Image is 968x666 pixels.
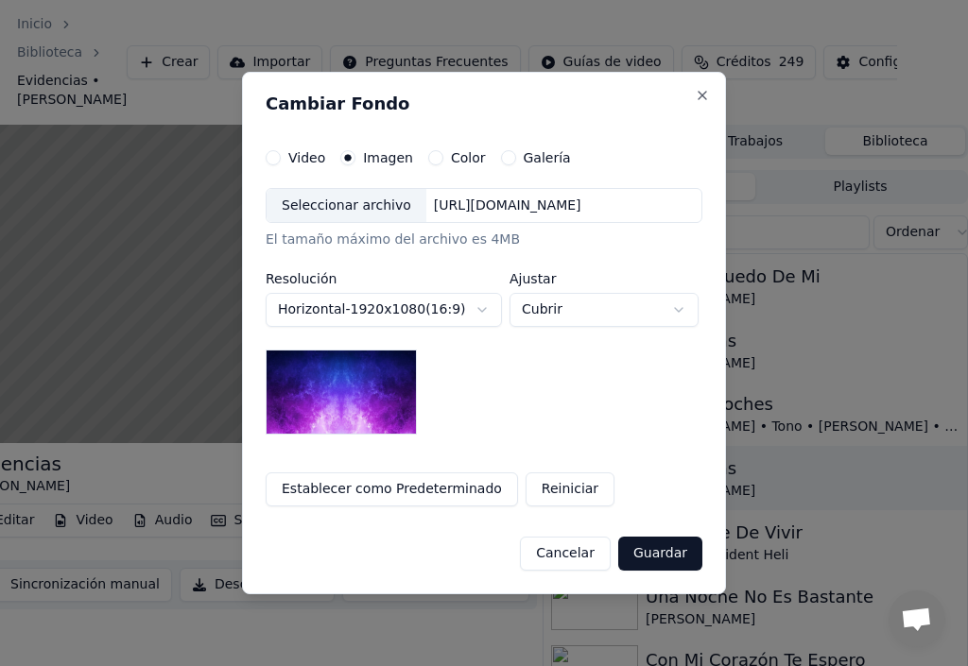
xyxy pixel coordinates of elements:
[618,537,702,571] button: Guardar
[266,272,502,285] label: Resolución
[266,231,702,250] div: El tamaño máximo del archivo es 4MB
[526,472,614,506] button: Reiniciar
[520,537,611,571] button: Cancelar
[288,151,325,164] label: Video
[266,95,702,112] h2: Cambiar Fondo
[267,189,426,223] div: Seleccionar archivo
[426,196,589,215] div: [URL][DOMAIN_NAME]
[510,272,699,285] label: Ajustar
[266,472,518,506] button: Establecer como Predeterminado
[363,151,413,164] label: Imagen
[524,151,571,164] label: Galería
[451,151,486,164] label: Color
